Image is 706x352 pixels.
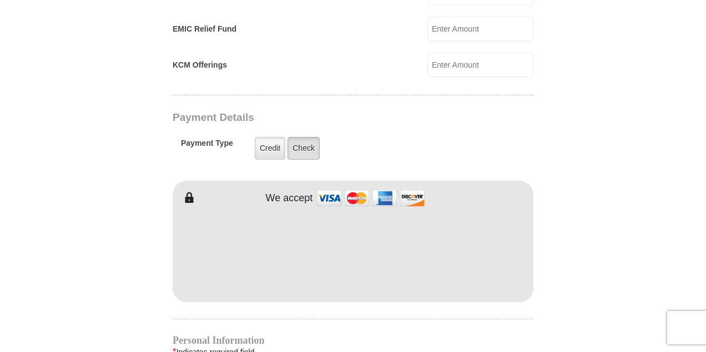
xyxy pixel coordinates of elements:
[173,59,227,71] label: KCM Offerings
[181,139,233,154] h5: Payment Type
[266,192,313,205] h4: We accept
[173,23,236,35] label: EMIC Relief Fund
[315,186,426,210] img: credit cards accepted
[173,111,456,124] h3: Payment Details
[427,53,533,77] input: Enter Amount
[288,137,320,160] label: Check
[427,17,533,41] input: Enter Amount
[173,336,533,345] h4: Personal Information
[255,137,285,160] label: Credit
